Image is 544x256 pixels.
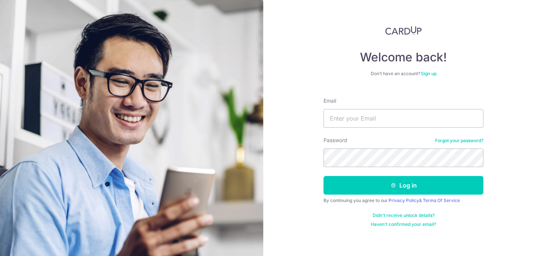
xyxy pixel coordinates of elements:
a: Didn't receive unlock details? [373,212,435,218]
a: Terms Of Service [423,198,460,203]
label: Password [323,137,347,144]
label: Email [323,97,336,105]
div: Don’t have an account? [323,71,483,77]
div: By continuing you agree to our & [323,198,483,204]
h4: Welcome back! [323,50,483,65]
a: Haven't confirmed your email? [371,221,436,227]
img: CardUp Logo [385,26,422,35]
a: Forgot your password? [435,138,483,144]
input: Enter your Email [323,109,483,128]
a: Sign up [421,71,437,76]
a: Privacy Policy [389,198,419,203]
button: Log in [323,176,483,195]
